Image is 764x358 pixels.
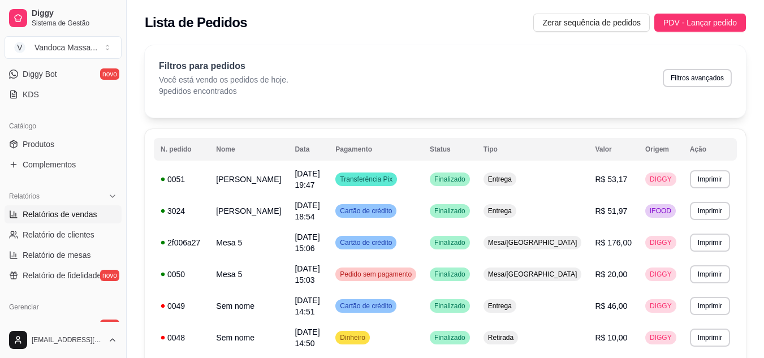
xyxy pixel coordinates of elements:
[161,205,202,217] div: 3024
[5,226,122,244] a: Relatório de clientes
[161,269,202,280] div: 0050
[145,14,247,32] h2: Lista de Pedidos
[432,238,468,247] span: Finalizado
[5,65,122,83] a: Diggy Botnovo
[209,195,288,227] td: [PERSON_NAME]
[648,270,674,279] span: DIGGY
[5,117,122,135] div: Catálogo
[638,138,683,161] th: Origem
[9,192,40,201] span: Relatórios
[23,139,54,150] span: Produtos
[161,174,202,185] div: 0051
[5,246,122,264] a: Relatório de mesas
[654,14,746,32] button: PDV - Lançar pedido
[588,138,638,161] th: Valor
[432,175,468,184] span: Finalizado
[542,16,641,29] span: Zerar sequência de pedidos
[690,329,730,347] button: Imprimir
[338,301,394,310] span: Cartão de crédito
[5,316,122,334] a: Entregadoresnovo
[486,238,580,247] span: Mesa/[GEOGRAPHIC_DATA]
[23,249,91,261] span: Relatório de mesas
[209,227,288,258] td: Mesa 5
[338,206,394,215] span: Cartão de crédito
[295,264,320,284] span: [DATE] 15:03
[23,270,101,281] span: Relatório de fidelidade
[295,169,320,189] span: [DATE] 19:47
[486,175,514,184] span: Entrega
[159,85,288,97] p: 9 pedidos encontrados
[5,5,122,32] a: DiggySistema de Gestão
[161,237,202,248] div: 2f006a27
[32,335,103,344] span: [EMAIL_ADDRESS][DOMAIN_NAME]
[486,333,516,342] span: Retirada
[690,170,730,188] button: Imprimir
[329,138,423,161] th: Pagamento
[23,89,39,100] span: KDS
[338,270,414,279] span: Pedido sem pagamento
[648,333,674,342] span: DIGGY
[159,59,288,73] p: Filtros para pedidos
[23,320,70,331] span: Entregadores
[690,202,730,220] button: Imprimir
[209,322,288,353] td: Sem nome
[5,205,122,223] a: Relatórios de vendas
[209,290,288,322] td: Sem nome
[5,326,122,353] button: [EMAIL_ADDRESS][DOMAIN_NAME]
[23,159,76,170] span: Complementos
[486,301,514,310] span: Entrega
[486,206,514,215] span: Entrega
[5,85,122,103] a: KDS
[154,138,209,161] th: N. pedido
[663,69,732,87] button: Filtros avançados
[5,135,122,153] a: Produtos
[5,156,122,174] a: Complementos
[533,14,650,32] button: Zerar sequência de pedidos
[23,229,94,240] span: Relatório de clientes
[288,138,329,161] th: Data
[32,8,117,19] span: Diggy
[648,301,674,310] span: DIGGY
[209,138,288,161] th: Nome
[595,301,627,310] span: R$ 46,00
[595,238,632,247] span: R$ 176,00
[338,175,395,184] span: Transferência Pix
[595,333,627,342] span: R$ 10,00
[690,234,730,252] button: Imprimir
[595,206,627,215] span: R$ 51,97
[161,300,202,312] div: 0049
[23,68,57,80] span: Diggy Bot
[34,42,97,53] div: Vandoca Massa ...
[32,19,117,28] span: Sistema de Gestão
[423,138,477,161] th: Status
[432,206,468,215] span: Finalizado
[486,270,580,279] span: Mesa/[GEOGRAPHIC_DATA]
[648,206,674,215] span: IFOOD
[648,238,674,247] span: DIGGY
[432,333,468,342] span: Finalizado
[648,175,674,184] span: DIGGY
[5,298,122,316] div: Gerenciar
[690,265,730,283] button: Imprimir
[159,74,288,85] p: Você está vendo os pedidos de hoje.
[477,138,589,161] th: Tipo
[295,296,320,316] span: [DATE] 14:51
[683,138,737,161] th: Ação
[295,201,320,221] span: [DATE] 18:54
[663,16,737,29] span: PDV - Lançar pedido
[5,36,122,59] button: Select a team
[595,175,627,184] span: R$ 53,17
[690,297,730,315] button: Imprimir
[23,209,97,220] span: Relatórios de vendas
[338,238,394,247] span: Cartão de crédito
[5,266,122,284] a: Relatório de fidelidadenovo
[161,332,202,343] div: 0048
[338,333,368,342] span: Dinheiro
[209,258,288,290] td: Mesa 5
[432,301,468,310] span: Finalizado
[295,232,320,253] span: [DATE] 15:06
[14,42,25,53] span: V
[209,163,288,195] td: [PERSON_NAME]
[595,270,627,279] span: R$ 20,00
[432,270,468,279] span: Finalizado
